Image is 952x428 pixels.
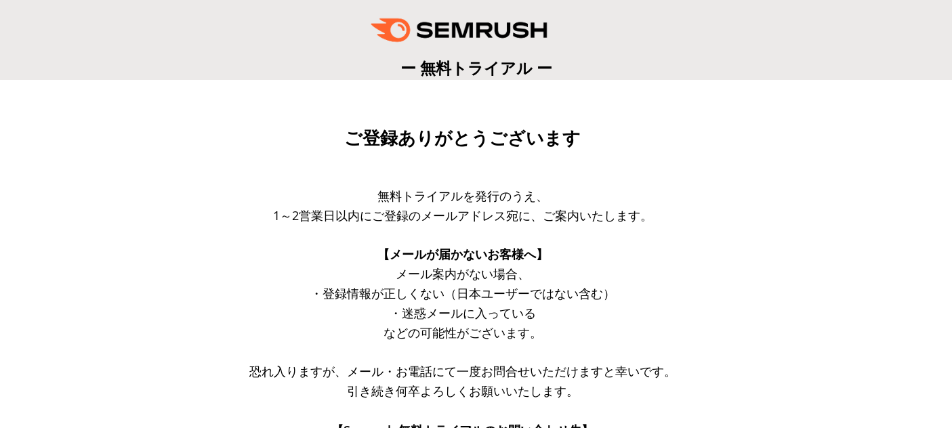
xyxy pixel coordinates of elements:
[400,57,552,79] span: ー 無料トライアル ー
[310,285,615,301] span: ・登録情報が正しくない（日本ユーザーではない含む）
[273,207,653,223] span: 1～2営業日以内にご登録のメールアドレス宛に、ご案内いたします。
[344,128,581,148] span: ご登録ありがとうございます
[390,305,536,321] span: ・迷惑メールに入っている
[384,324,542,341] span: などの可能性がございます。
[396,265,530,282] span: メール案内がない場合、
[249,363,676,379] span: 恐れ入りますが、メール・お電話にて一度お問合せいただけますと幸いです。
[347,383,579,399] span: 引き続き何卒よろしくお願いいたします。
[377,246,548,262] span: 【メールが届かないお客様へ】
[377,188,548,204] span: 無料トライアルを発行のうえ、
